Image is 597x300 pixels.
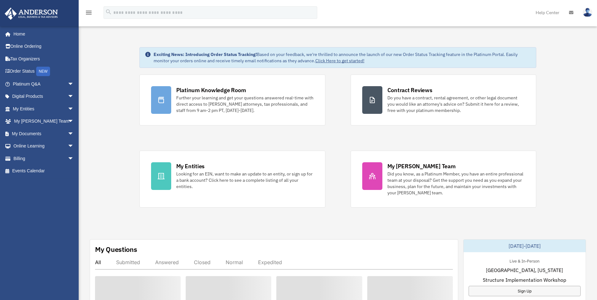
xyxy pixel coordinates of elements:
[95,245,137,254] div: My Questions
[85,9,93,16] i: menu
[139,151,325,208] a: My Entities Looking for an EIN, want to make an update to an entity, or sign up for a bank accoun...
[68,115,80,128] span: arrow_drop_down
[351,75,537,125] a: Contract Reviews Do you have a contract, rental agreement, or other legal document you would like...
[486,266,563,274] span: [GEOGRAPHIC_DATA], [US_STATE]
[387,95,525,114] div: Do you have a contract, rental agreement, or other legal document you would like an attorney's ad...
[68,78,80,91] span: arrow_drop_down
[154,52,257,57] strong: Exciting News: Introducing Order Status Tracking!
[387,162,456,170] div: My [PERSON_NAME] Team
[4,165,83,177] a: Events Calendar
[504,257,544,264] div: Live & In-Person
[4,40,83,53] a: Online Ordering
[68,152,80,165] span: arrow_drop_down
[176,86,246,94] div: Platinum Knowledge Room
[36,67,50,76] div: NEW
[583,8,592,17] img: User Pic
[315,58,364,64] a: Click Here to get started!
[68,140,80,153] span: arrow_drop_down
[3,8,60,20] img: Anderson Advisors Platinum Portal
[226,259,243,265] div: Normal
[4,115,83,128] a: My [PERSON_NAME] Teamarrow_drop_down
[4,78,83,90] a: Platinum Q&Aarrow_drop_down
[155,259,179,265] div: Answered
[387,171,525,196] div: Did you know, as a Platinum Member, you have an entire professional team at your disposal? Get th...
[85,11,93,16] a: menu
[176,95,314,114] div: Further your learning and get your questions answered real-time with direct access to [PERSON_NAM...
[68,103,80,115] span: arrow_drop_down
[4,127,83,140] a: My Documentsarrow_drop_down
[176,171,314,190] div: Looking for an EIN, want to make an update to an entity, or sign up for a bank account? Click her...
[154,51,531,64] div: Based on your feedback, we're thrilled to announce the launch of our new Order Status Tracking fe...
[68,90,80,103] span: arrow_drop_down
[139,75,325,125] a: Platinum Knowledge Room Further your learning and get your questions answered real-time with dire...
[68,127,80,140] span: arrow_drop_down
[4,53,83,65] a: Tax Organizers
[258,259,282,265] div: Expedited
[194,259,211,265] div: Closed
[483,276,566,284] span: Structure Implementation Workshop
[4,140,83,153] a: Online Learningarrow_drop_down
[105,8,112,15] i: search
[351,151,537,208] a: My [PERSON_NAME] Team Did you know, as a Platinum Member, you have an entire professional team at...
[4,152,83,165] a: Billingarrow_drop_down
[4,103,83,115] a: My Entitiesarrow_drop_down
[464,240,586,252] div: [DATE]-[DATE]
[469,286,581,296] a: Sign Up
[4,28,80,40] a: Home
[95,259,101,265] div: All
[387,86,432,94] div: Contract Reviews
[4,65,83,78] a: Order StatusNEW
[4,90,83,103] a: Digital Productsarrow_drop_down
[176,162,205,170] div: My Entities
[116,259,140,265] div: Submitted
